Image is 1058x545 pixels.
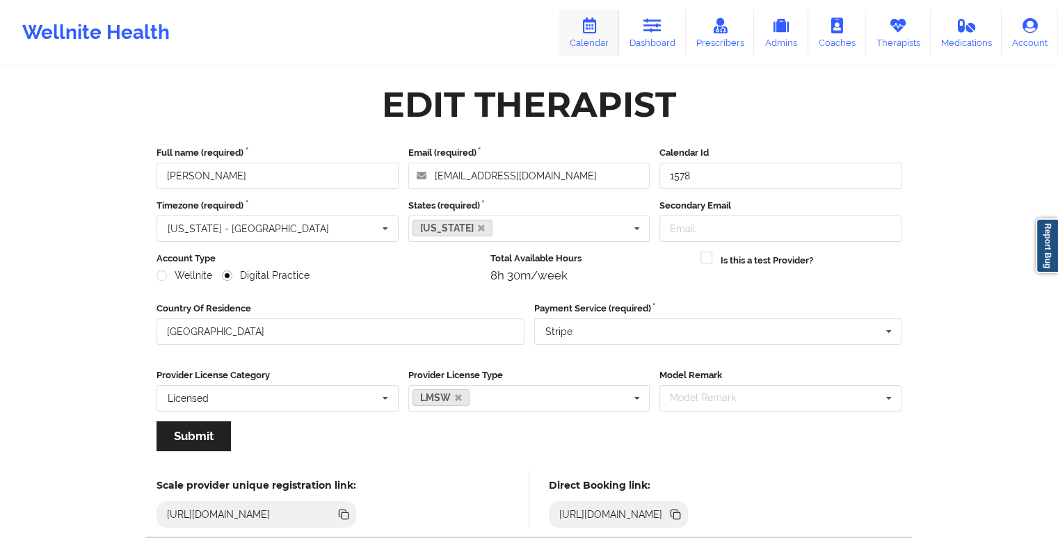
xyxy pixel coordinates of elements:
[168,224,329,234] div: [US_STATE] - [GEOGRAPHIC_DATA]
[157,421,231,451] button: Submit
[659,146,901,160] label: Calendar Id
[157,146,399,160] label: Full name (required)
[534,302,902,316] label: Payment Service (required)
[157,270,212,282] label: Wellnite
[412,220,493,236] a: [US_STATE]
[157,199,399,213] label: Timezone (required)
[554,507,668,521] div: [URL][DOMAIN_NAME]
[659,199,901,213] label: Secondary Email
[408,163,650,189] input: Email address
[157,479,356,491] h5: Scale provider unique registration link:
[1036,218,1058,273] a: Report Bug
[222,270,310,282] label: Digital Practice
[412,389,470,406] a: LMSW
[659,368,901,382] label: Model Remark
[168,393,209,403] div: Licensed
[1002,10,1058,56] a: Account
[408,368,650,382] label: Provider License Type
[161,507,276,521] div: [URL][DOMAIN_NAME]
[157,252,481,266] label: Account Type
[157,368,399,382] label: Provider License Category
[559,10,619,56] a: Calendar
[931,10,1002,56] a: Medications
[408,146,650,160] label: Email (required)
[754,10,808,56] a: Admins
[666,390,756,406] div: Model Remark
[808,10,866,56] a: Coaches
[545,327,572,336] div: Stripe
[549,479,689,491] h5: Direct Booking link:
[659,215,901,242] input: Email
[619,10,686,56] a: Dashboard
[157,302,524,316] label: Country Of Residence
[157,163,399,189] input: Full name
[686,10,755,56] a: Prescribers
[408,199,650,213] label: States (required)
[659,163,901,189] input: Calendar Id
[490,252,691,266] label: Total Available Hours
[721,254,813,268] label: Is this a test Provider?
[382,83,676,127] div: Edit Therapist
[490,268,691,282] div: 8h 30m/week
[866,10,931,56] a: Therapists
